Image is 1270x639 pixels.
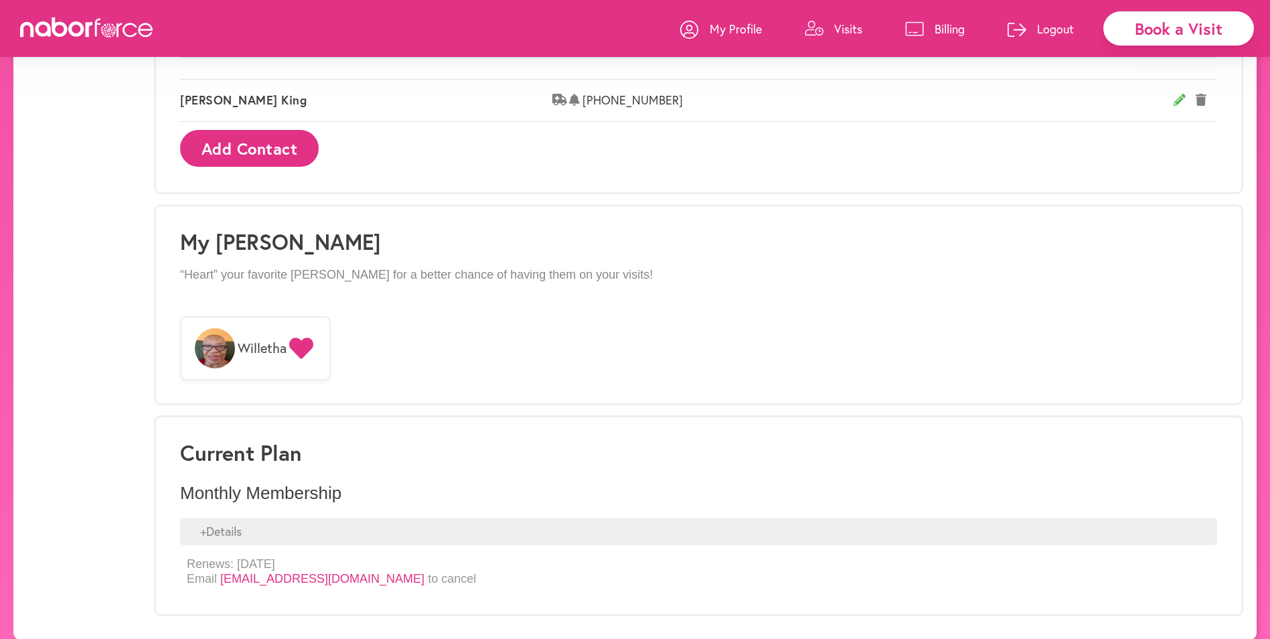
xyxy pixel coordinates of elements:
p: “Heart” your favorite [PERSON_NAME] for a better chance of having them on your visits! [180,268,1217,283]
div: Book a Visit [1103,11,1254,46]
p: Monthly Membership [180,483,1217,504]
p: Billing [935,21,965,37]
img: hB0c4bjaSWmd5gRAWovO [195,328,235,368]
p: My Profile [710,21,762,37]
a: Logout [1008,9,1074,49]
p: Renews: [DATE] Email to cancel [187,557,476,586]
span: Willetha [238,340,287,356]
h1: My [PERSON_NAME] [180,229,1217,255]
a: Billing [905,9,965,49]
a: [EMAIL_ADDRESS][DOMAIN_NAME] [220,572,424,585]
span: [PHONE_NUMBER] [582,93,1174,108]
span: [PERSON_NAME] King [180,93,552,108]
p: Visits [834,21,862,37]
button: Add Contact [180,130,319,167]
a: My Profile [680,9,762,49]
h3: Current Plan [180,440,1217,466]
a: Visits [805,9,862,49]
div: + Details [180,518,1217,546]
p: Logout [1037,21,1074,37]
